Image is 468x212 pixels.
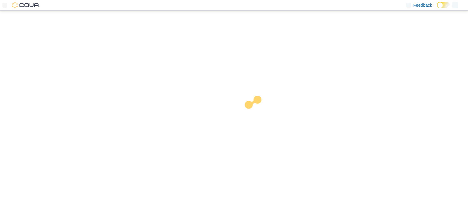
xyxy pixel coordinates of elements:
[234,91,280,137] img: cova-loader
[437,2,450,8] input: Dark Mode
[12,2,40,8] img: Cova
[413,2,432,8] span: Feedback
